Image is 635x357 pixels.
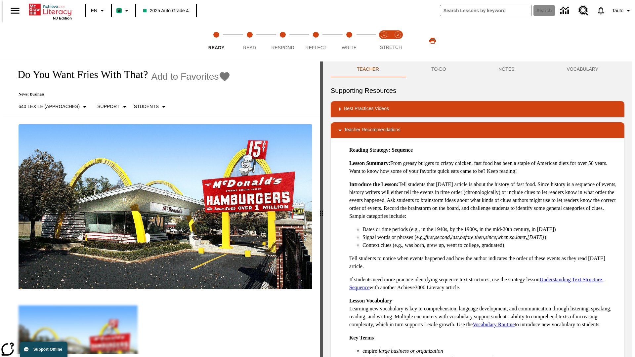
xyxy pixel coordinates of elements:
[114,5,133,17] button: Boost Class color is mint green. Change class color
[349,160,390,166] strong: Lesson Summary:
[19,103,80,110] p: 640 Lexile (Approaches)
[540,61,624,77] button: VOCABULARY
[425,234,434,240] em: first
[349,297,619,329] p: Learning new vocabulary is key to comprehension, language development, and communication through ...
[271,45,294,50] span: Respond
[440,5,531,16] input: search field
[29,2,72,20] div: Home
[473,322,515,327] a: Vocabulary Routine
[610,5,635,17] button: Profile/Settings
[392,147,413,153] strong: Sequence
[516,234,526,240] em: later
[331,85,624,96] h6: Supporting Resources
[405,61,472,77] button: TO-DO
[230,22,269,59] button: Read step 2 of 5
[344,105,389,113] p: Best Practices Videos
[349,298,392,303] strong: Lesson Vocabulary
[97,103,119,110] p: Support
[323,61,632,357] div: activity
[331,101,624,117] div: Best Practices Videos
[475,234,484,240] em: then
[306,45,327,50] span: Reflect
[344,126,400,134] p: Teacher Recommendations
[612,7,623,14] span: Tauto
[20,342,67,357] button: Support Offline
[380,45,402,50] span: STRETCH
[197,22,235,59] button: Ready step 1 of 5
[349,181,399,187] strong: Introduce the Lesson:
[362,233,619,241] li: Signal words or phrases (e.g., , , , , , , , , , )
[331,122,624,138] div: Teacher Recommendations
[472,61,540,77] button: NOTES
[243,45,256,50] span: Read
[349,255,619,270] p: Tell students to notice when events happened and how the author indicates the order of these even...
[485,234,496,240] em: since
[11,68,148,81] h1: Do You Want Fries With That?
[143,7,189,14] span: 2025 Auto Grade 4
[349,180,619,220] p: Tell students that [DATE] article is about the history of fast food. Since history is a sequence ...
[349,276,619,292] p: If students need more practice identifying sequence text structures, use the strategy lesson with...
[349,277,604,290] a: Understanding Text Structure: Sequence
[134,103,159,110] p: Students
[3,61,320,354] div: reading
[349,335,374,340] strong: Key Terms
[574,2,592,20] a: Resource Center, Will open in new tab
[19,124,312,290] img: One of the first McDonald's stores, with the iconic red sign and golden arches.
[151,71,231,82] button: Add to Favorites - Do You Want Fries With That?
[342,45,357,50] span: Write
[362,347,619,355] li: empire:
[460,234,473,240] em: before
[53,16,72,20] span: NJ Edition
[264,22,302,59] button: Respond step 3 of 5
[331,61,624,77] div: Instructional Panel Tabs
[5,1,25,20] button: Open side menu
[349,147,390,153] strong: Reading Strategy:
[592,2,610,19] a: Notifications
[11,92,231,97] p: News: Business
[95,101,131,113] button: Scaffolds, Support
[362,225,619,233] li: Dates or time periods (e.g., in the 1940s, by the 1900s, in the mid-20th century, in [DATE])
[374,22,394,59] button: Stretch Read step 1 of 2
[320,61,323,357] div: Press Enter or Spacebar and then press right and left arrow keys to move the slider
[208,45,225,50] span: Ready
[388,22,407,59] button: Stretch Respond step 2 of 2
[349,159,619,175] p: From greasy burgers to crispy chicken, fast food has been a staple of American diets for over 50 ...
[383,33,385,36] text: 1
[527,234,544,240] em: [DATE]
[422,35,443,47] button: Print
[510,234,515,240] em: so
[379,348,443,354] em: large business or organization
[151,71,219,82] span: Add to Favorites
[556,2,574,20] a: Data Center
[16,101,91,113] button: Select Lexile, 640 Lexile (Approaches)
[91,7,97,14] span: EN
[33,347,62,352] span: Support Offline
[362,241,619,249] li: Context clues (e.g., was born, grew up, went to college, graduated)
[451,234,459,240] em: last
[297,22,335,59] button: Reflect step 4 of 5
[330,22,368,59] button: Write step 5 of 5
[88,5,109,17] button: Language: EN, Select a language
[435,234,450,240] em: second
[131,101,170,113] button: Select Student
[117,6,121,15] span: B
[397,33,399,36] text: 2
[331,61,405,77] button: Teacher
[497,234,509,240] em: when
